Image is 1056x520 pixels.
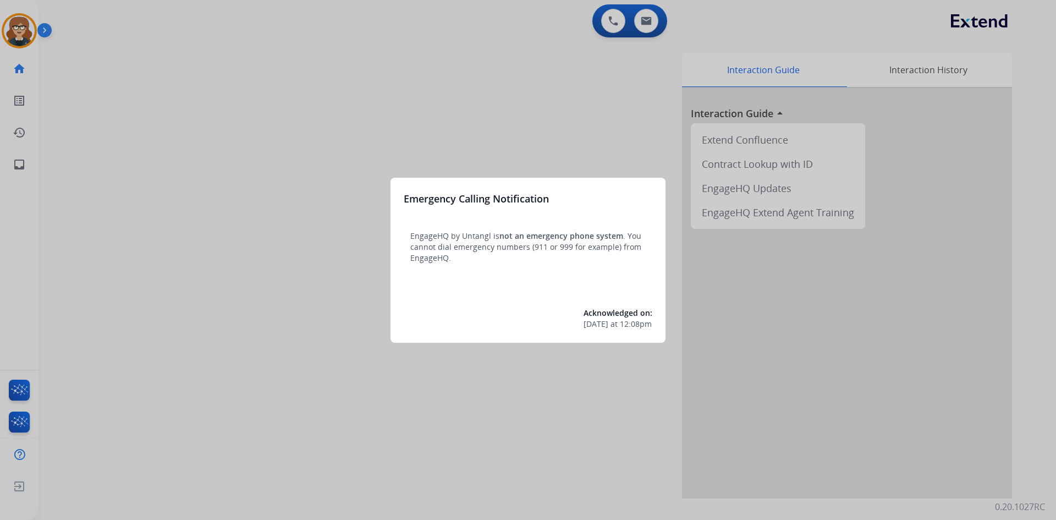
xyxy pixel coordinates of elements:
[620,319,652,330] span: 12:08pm
[995,500,1045,513] p: 0.20.1027RC
[584,308,652,318] span: Acknowledged on:
[404,191,549,206] h3: Emergency Calling Notification
[410,231,646,264] p: EngageHQ by Untangl is . You cannot dial emergency numbers (911 or 999 for example) from EngageHQ.
[584,319,652,330] div: at
[584,319,608,330] span: [DATE]
[499,231,623,241] span: not an emergency phone system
